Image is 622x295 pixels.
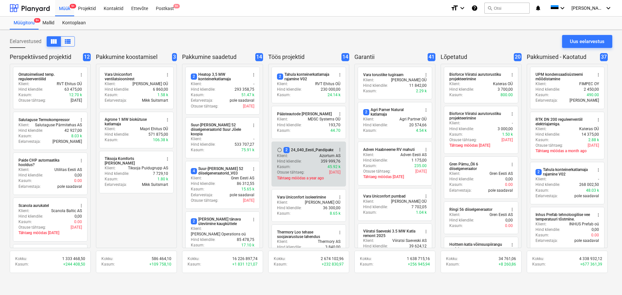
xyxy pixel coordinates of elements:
span: 2 [536,169,542,175]
p: Pakkumine saadetud [182,53,253,61]
p: 48.03 k [586,188,599,193]
span: more_vert [423,147,429,152]
p: Klient : [18,122,29,128]
div: Inhus Prefab tehnoloogilise vee temperatuuri tõstmine. [536,212,592,221]
p: Eelarvestaja : [18,184,41,189]
p: Hind kliendile : [363,158,388,163]
div: Scanola aurukatel [18,203,49,208]
p: Agri Partner OÜ [399,117,427,122]
p: 7 729,10 [153,171,168,176]
p: 0,00 [505,176,513,182]
p: Hind kliendile : [18,87,43,92]
p: Klient : [536,176,547,182]
i: keyboard_arrow_down [605,4,612,12]
p: [PERSON_NAME] [570,98,599,103]
p: Otsuse tähtaeg : [18,225,46,230]
p: Klient : [191,81,202,87]
p: 44.70 [330,128,340,133]
p: Tähtaeg möödas [DATE] [363,174,427,180]
p: 1 175,00 [411,158,427,163]
p: Klient : [363,117,374,122]
p: Klient : [105,165,116,171]
p: Otsuse tähtaeg : [449,137,477,143]
p: Hind kliendile : [277,87,302,92]
span: more_vert [251,123,256,128]
p: 800.00 [501,92,513,98]
div: Agri Parner Natural katlamaja [363,108,420,117]
span: 4 [191,168,197,174]
p: Kasum : [105,92,118,98]
div: Müügitoru [10,17,39,29]
p: 24.14 k [328,92,340,98]
p: Kasum : [363,128,377,133]
p: Utilitas Eesti AS [54,167,82,173]
span: 9+ [34,18,40,23]
p: pole saadaval [574,193,599,199]
span: 2 [191,218,197,224]
p: Otsuse tähtaeg : [536,143,563,148]
div: Bioforce Viiratsi aurutorustiku projekteerimine [449,111,506,120]
p: 63 475,00 [64,87,82,92]
span: Märgi tehtuks [277,147,282,153]
div: [PERSON_NAME] tänava üleviimine kaugküttele [191,217,247,226]
span: more_vert [337,111,342,117]
span: more_vert [337,147,342,152]
div: Suur-[PERSON_NAME] 52 diiselgeneraatorid Suur Jõele koopia [191,123,247,136]
p: FIMPEC OY [579,81,599,87]
i: format_size [451,4,458,12]
p: Kasum : [18,219,32,225]
p: Kasum : [536,92,549,98]
p: - [512,120,513,126]
p: Kasum : [277,128,291,133]
p: Eelarvestaja : [105,98,127,103]
p: pole saadaval [230,192,254,198]
p: Kasum : [363,210,377,215]
span: more_vert [165,156,170,162]
p: [DATE] [588,143,599,148]
p: Pakkumised - Kaotatud [527,53,597,61]
p: Klient : [191,226,202,232]
i: keyboard_arrow_down [559,4,566,12]
div: Adven Haabneeme RV mahuti [363,147,415,152]
p: [PERSON_NAME] [52,139,82,144]
p: [DATE] [71,98,82,103]
p: Kasum : [449,132,463,137]
span: more_vert [596,117,601,122]
p: [PERSON_NAME] OÜ [305,200,340,205]
div: Päästeautode [PERSON_NAME] [277,111,332,117]
p: 2 450,00 [584,87,599,92]
div: Tahula konteinerkatlamaja rajamine V02 [277,72,333,81]
div: RTK DN 200 reguleerventiil elektriajamiga. [536,117,592,126]
p: Kasum : [191,92,204,98]
p: Kasum : [18,92,32,98]
p: Kasum : [449,182,463,187]
p: 1.58 k [157,92,168,98]
p: Otsuse tähtaeg : [363,169,391,174]
p: Klient : [18,208,29,214]
p: 14 375,00 [582,132,599,137]
span: 2 [277,74,283,80]
p: 0.00 [505,182,513,187]
p: Otsuse tähtaeg : [191,104,218,109]
p: Adven Eesti AS [400,152,427,158]
p: Eelarvestaja : [191,98,213,103]
p: Otsuse tähtaeg : [18,98,46,103]
span: 9+ [173,4,180,8]
span: Kuva veergudena [50,38,58,45]
button: Uus eelarvestus [562,35,612,48]
p: 571 875,00 [148,132,168,137]
p: Hind kliendile : [105,132,129,137]
p: Klient : [536,81,547,87]
p: Klient : [449,81,460,87]
p: [PERSON_NAME] OÜ [391,199,427,204]
p: 193,70 [328,122,340,128]
p: Hind kliendile : [277,159,302,164]
p: 0,00 [505,218,513,223]
span: 14 [255,53,263,61]
p: 20 574,66 [409,122,427,128]
p: pole saadaval [230,98,254,103]
p: 7 702,05 [411,204,427,210]
p: 3 700,00 [498,87,513,92]
span: more_vert [510,242,515,247]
